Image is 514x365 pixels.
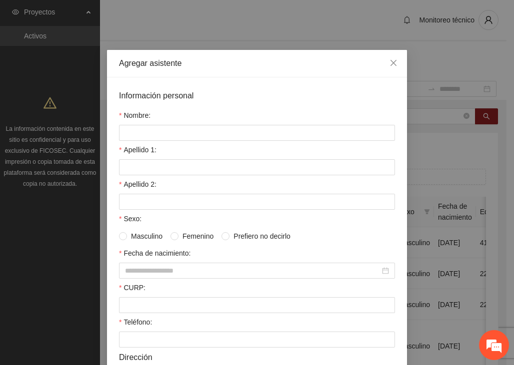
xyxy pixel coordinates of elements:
[119,110,150,121] label: Nombre:
[125,265,380,276] input: Fecha de nacimiento:
[119,179,156,190] label: Apellido 2:
[119,317,152,328] label: Teléfono:
[380,50,407,77] button: Close
[229,231,294,242] span: Prefiero no decirlo
[119,89,193,102] span: Información personal
[119,159,395,175] input: Apellido 1:
[119,194,395,210] input: Apellido 2:
[119,282,145,293] label: CURP:
[119,213,141,224] label: Sexo:
[119,332,395,348] input: Teléfono:
[119,297,395,313] input: CURP:
[119,58,395,69] div: Agregar asistente
[119,351,152,364] span: Dirección
[119,125,395,141] input: Nombre:
[178,231,217,242] span: Femenino
[119,248,190,259] label: Fecha de nacimiento:
[389,59,397,67] span: close
[119,144,156,155] label: Apellido 1:
[127,231,166,242] span: Masculino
